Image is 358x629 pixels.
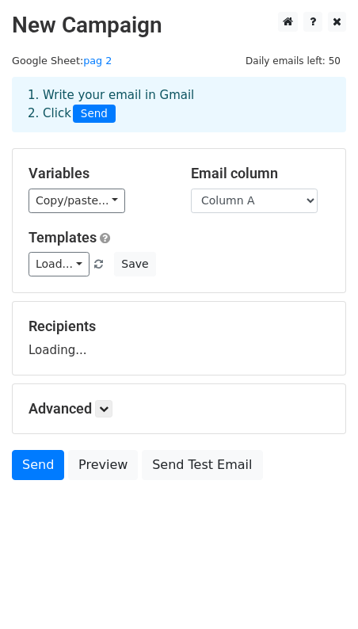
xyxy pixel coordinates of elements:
[73,105,116,124] span: Send
[114,252,155,276] button: Save
[240,55,346,67] a: Daily emails left: 50
[12,55,112,67] small: Google Sheet:
[68,450,138,480] a: Preview
[12,450,64,480] a: Send
[12,12,346,39] h2: New Campaign
[29,318,329,335] h5: Recipients
[29,400,329,417] h5: Advanced
[142,450,262,480] a: Send Test Email
[240,52,346,70] span: Daily emails left: 50
[29,165,167,182] h5: Variables
[29,189,125,213] a: Copy/paste...
[16,86,342,123] div: 1. Write your email in Gmail 2. Click
[191,165,329,182] h5: Email column
[83,55,112,67] a: pag 2
[29,229,97,246] a: Templates
[29,252,89,276] a: Load...
[29,318,329,359] div: Loading...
